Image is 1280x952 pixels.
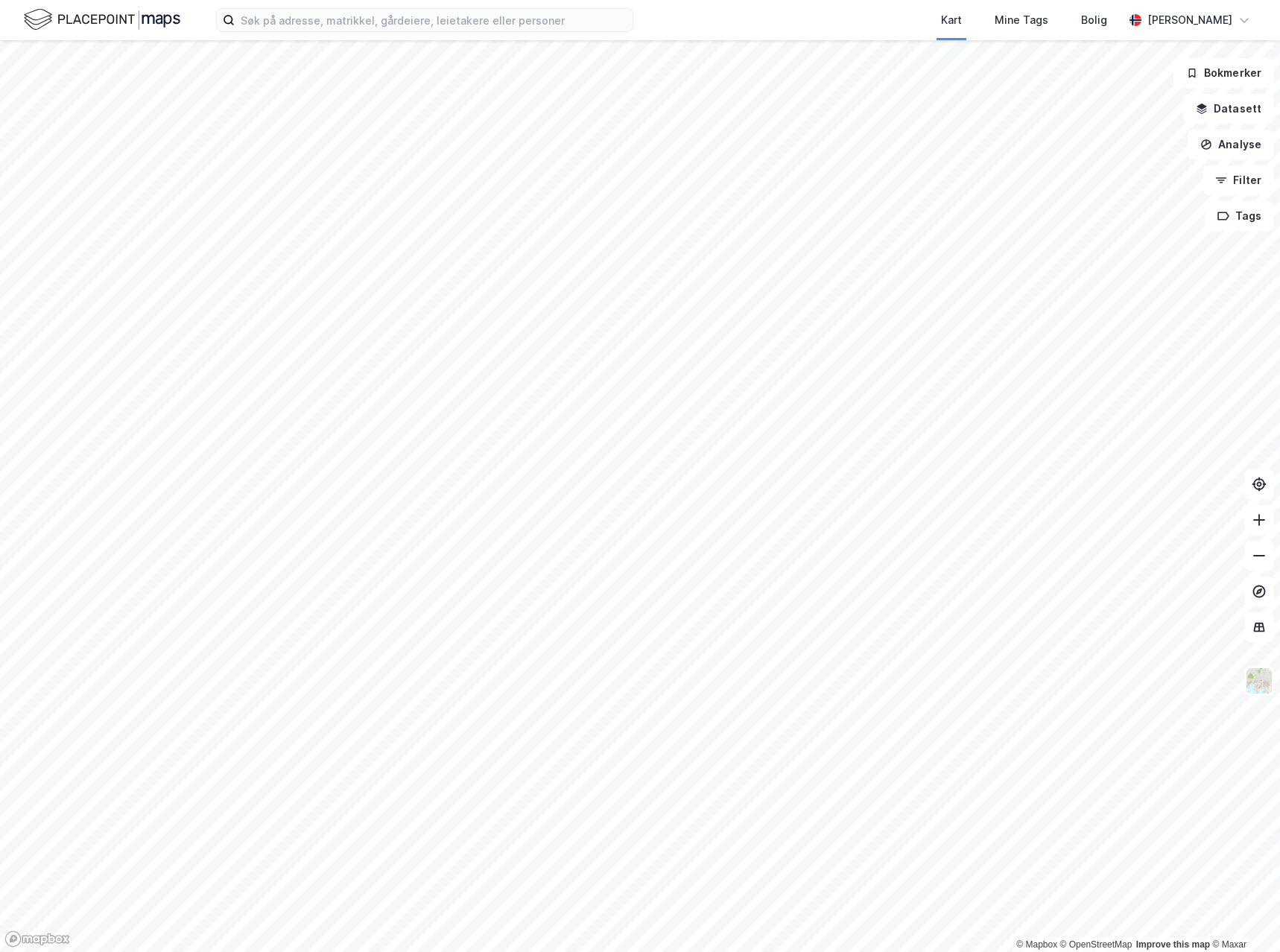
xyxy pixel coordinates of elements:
[941,11,962,29] div: Kart
[1081,11,1107,29] div: Bolig
[235,9,633,31] input: Søk på adresse, matrikkel, gårdeiere, leietakere eller personer
[1245,667,1273,695] img: Z
[1205,880,1280,952] iframe: Chat Widget
[1205,201,1274,231] button: Tags
[1136,939,1210,950] a: Improve this map
[1173,58,1274,88] button: Bokmerker
[1203,165,1274,195] button: Filter
[1060,939,1132,950] a: OpenStreetMap
[4,930,70,948] a: Mapbox homepage
[1188,130,1274,159] button: Analyse
[1016,939,1057,950] a: Mapbox
[1147,11,1232,29] div: [PERSON_NAME]
[1205,880,1280,952] div: Kontrollprogram for chat
[995,11,1048,29] div: Mine Tags
[24,7,180,33] img: logo.f888ab2527a4732fd821a326f86c7f29.svg
[1183,94,1274,124] button: Datasett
